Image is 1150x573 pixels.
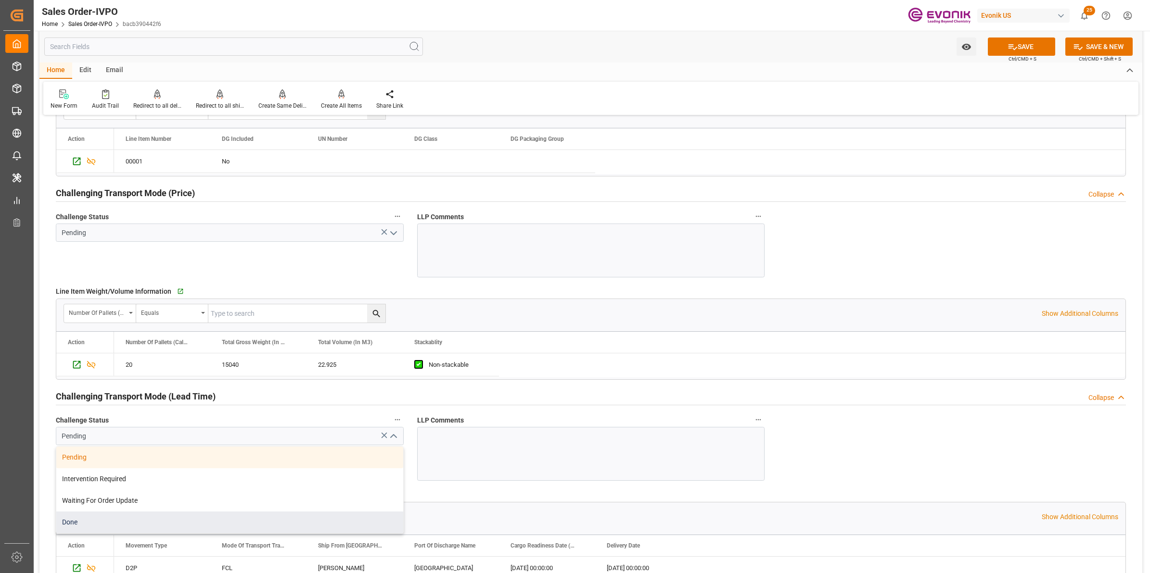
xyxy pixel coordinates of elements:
[56,511,403,533] div: Done
[957,37,976,56] button: open menu
[511,136,564,142] span: DG Packaging Group
[126,339,190,346] span: Number Of Pallets (Calculated)
[391,210,404,223] button: Challenge Status
[133,101,181,110] div: Redirect to all deliveries
[222,339,286,346] span: Total Gross Weight (In KG)
[988,37,1055,56] button: SAVE
[318,542,383,549] span: Ship From [GEOGRAPHIC_DATA]
[222,150,295,173] div: No
[908,7,971,24] img: Evonik-brand-mark-Deep-Purple-RGB.jpeg_1700498283.jpeg
[210,353,307,376] div: 15040
[414,339,442,346] span: Stackablity
[56,353,114,376] div: Press SPACE to select this row.
[222,542,286,549] span: Mode Of Transport Translation
[136,304,208,323] button: open menu
[429,354,487,376] div: Non-stackable
[68,21,112,27] a: Sales Order-IVPO
[141,306,198,317] div: Equals
[1088,393,1114,403] div: Collapse
[417,212,464,222] span: LLP Comments
[752,210,765,223] button: LLP Comments
[51,101,77,110] div: New Form
[391,413,404,426] button: Challenge Status
[385,429,400,444] button: close menu
[376,101,403,110] div: Share Link
[414,542,475,549] span: Port Of Discharge Name
[752,413,765,426] button: LLP Comments
[56,490,403,511] div: Waiting For Order Update
[39,62,72,79] div: Home
[1042,512,1118,522] p: Show Additional Columns
[414,136,437,142] span: DG Class
[126,136,171,142] span: Line Item Number
[307,353,403,376] div: 22.925
[385,225,400,240] button: open menu
[367,304,385,323] button: search button
[208,304,385,323] input: Type to search
[321,101,362,110] div: Create All Items
[417,415,464,425] span: LLP Comments
[92,101,119,110] div: Audit Trail
[607,542,640,549] span: Delivery Date
[68,542,85,549] div: Action
[1095,5,1117,26] button: Help Center
[318,339,372,346] span: Total Volume (In M3)
[977,9,1070,23] div: Evonik US
[44,37,423,56] input: Search Fields
[56,286,171,297] span: Line Item Weight/Volume Information
[68,136,85,142] div: Action
[1079,55,1121,62] span: Ctrl/CMD + Shift + S
[1009,55,1036,62] span: Ctrl/CMD + S
[56,447,403,468] div: Pending
[318,136,347,142] span: UN Number
[1042,309,1118,319] p: Show Additional Columns
[114,150,595,173] div: Press SPACE to select this row.
[511,542,575,549] span: Cargo Readiness Date (Shipping Date)
[42,4,161,19] div: Sales Order-IVPO
[114,353,499,376] div: Press SPACE to select this row.
[64,304,136,323] button: open menu
[977,6,1073,25] button: Evonik US
[56,212,109,222] span: Challenge Status
[196,101,244,110] div: Redirect to all shipments
[42,21,58,27] a: Home
[1065,37,1133,56] button: SAVE & NEW
[222,136,254,142] span: DG Included
[56,150,114,173] div: Press SPACE to select this row.
[72,62,99,79] div: Edit
[56,415,109,425] span: Challenge Status
[99,62,130,79] div: Email
[1088,189,1114,199] div: Collapse
[56,390,216,403] h2: Challenging Transport Mode (Lead Time)
[114,150,210,173] div: 00001
[126,542,167,549] span: Movement Type
[1073,5,1095,26] button: show 25 new notifications
[56,468,403,490] div: Intervention Required
[114,353,210,376] div: 20
[56,187,195,199] h2: Challenging Transport Mode (Price)
[69,306,126,317] div: Number Of Pallets (Calculated)
[68,339,85,346] div: Action
[1084,6,1095,15] span: 25
[258,101,307,110] div: Create Same Delivery Date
